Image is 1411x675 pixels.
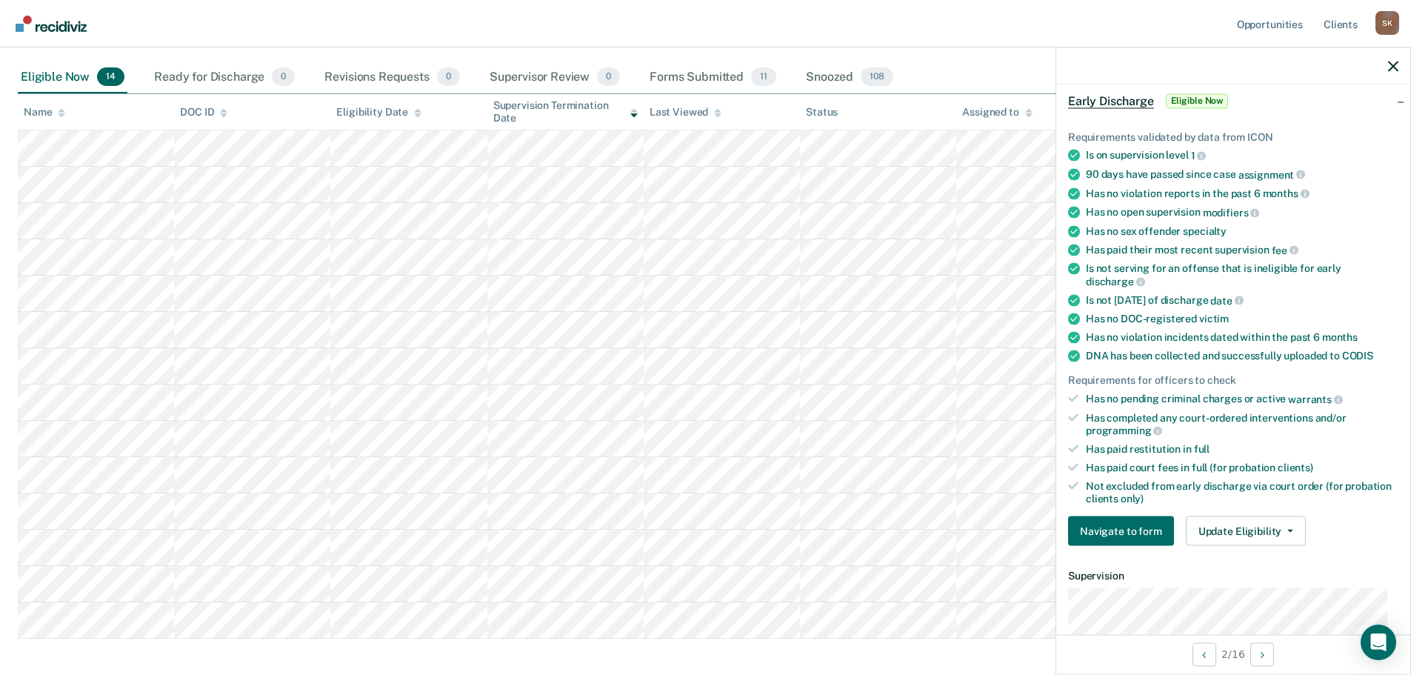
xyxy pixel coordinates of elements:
div: Supervisor Review [487,61,624,94]
div: Has paid their most recent supervision [1086,243,1398,256]
img: Recidiviz [16,16,87,32]
div: Eligible Now [18,61,127,94]
div: Open Intercom Messenger [1361,625,1396,660]
div: Last Viewed [650,106,721,119]
div: Has no violation reports in the past 6 [1086,187,1398,200]
div: Requirements validated by data from ICON [1068,130,1398,143]
div: S K [1375,11,1399,35]
span: Eligible Now [1166,93,1229,108]
div: 2 / 16 [1056,634,1410,674]
div: Early DischargeEligible Now [1056,77,1410,124]
div: Status [806,106,838,119]
div: Revisions Requests [321,61,462,94]
span: fee [1272,244,1298,256]
div: Has no sex offender [1086,225,1398,237]
span: warrants [1288,393,1343,405]
span: 108 [861,67,893,87]
div: Has paid restitution in [1086,443,1398,456]
div: Has no pending criminal charges or active [1086,393,1398,406]
div: Supervision Termination Date [493,99,638,124]
span: months [1263,187,1310,199]
span: 1 [1191,150,1207,162]
span: 0 [597,67,620,87]
span: 0 [437,67,460,87]
span: date [1210,294,1243,306]
button: Navigate to form [1068,516,1174,546]
span: clients) [1278,461,1313,473]
div: Not excluded from early discharge via court order (for probation clients [1086,479,1398,505]
div: Assigned to [962,106,1032,119]
span: specialty [1183,225,1227,236]
div: Snoozed [803,61,896,94]
div: Is not [DATE] of discharge [1086,293,1398,307]
div: DOC ID [180,106,227,119]
div: Has no open supervision [1086,206,1398,219]
div: Eligibility Date [336,106,421,119]
div: Has no DOC-registered [1086,313,1398,325]
span: months [1322,331,1358,343]
button: Previous Opportunity [1192,642,1216,666]
a: Navigate to form link [1068,516,1180,546]
span: Early Discharge [1068,93,1154,108]
div: Requirements for officers to check [1068,374,1398,387]
div: Has completed any court-ordered interventions and/or [1086,411,1398,436]
span: discharge [1086,275,1145,287]
span: full [1194,443,1210,455]
div: 90 days have passed since case [1086,167,1398,181]
div: Forms Submitted [647,61,779,94]
div: Has paid court fees in full (for probation [1086,461,1398,473]
button: Next Opportunity [1250,642,1274,666]
span: 0 [272,67,295,87]
dt: Supervision [1068,570,1398,582]
div: Name [24,106,65,119]
div: Is on supervision level [1086,149,1398,162]
button: Update Eligibility [1186,516,1306,546]
span: only) [1121,492,1144,504]
div: DNA has been collected and successfully uploaded to [1086,350,1398,362]
span: victim [1199,313,1229,325]
div: Is not serving for an offense that is ineligible for early [1086,262,1398,287]
span: programming [1086,425,1162,436]
div: Ready for Discharge [151,61,298,94]
span: CODIS [1342,350,1373,362]
span: 11 [751,67,776,87]
div: Has no violation incidents dated within the past 6 [1086,331,1398,344]
span: assignment [1238,168,1305,180]
span: modifiers [1203,206,1260,218]
span: 14 [97,67,124,87]
button: Profile dropdown button [1375,11,1399,35]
